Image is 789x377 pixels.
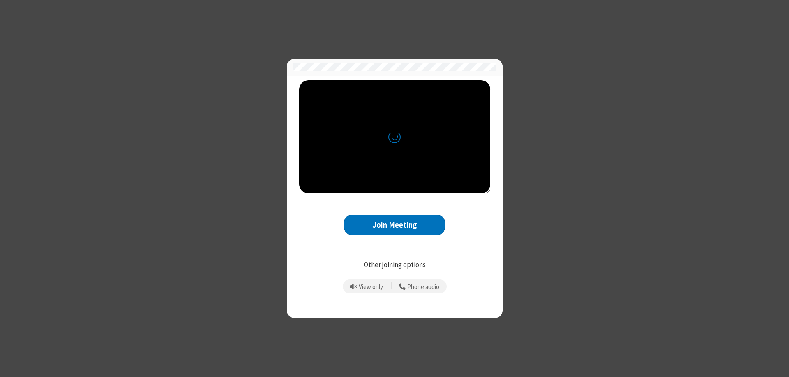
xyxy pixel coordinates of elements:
p: Other joining options [299,260,490,270]
span: View only [359,284,383,291]
button: Join Meeting [344,215,445,235]
span: Phone audio [407,284,439,291]
button: Use your phone for mic and speaker while you view the meeting on this device. [396,279,443,293]
span: | [390,281,392,292]
button: Prevent echo when there is already an active mic and speaker in the room. [347,279,386,293]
